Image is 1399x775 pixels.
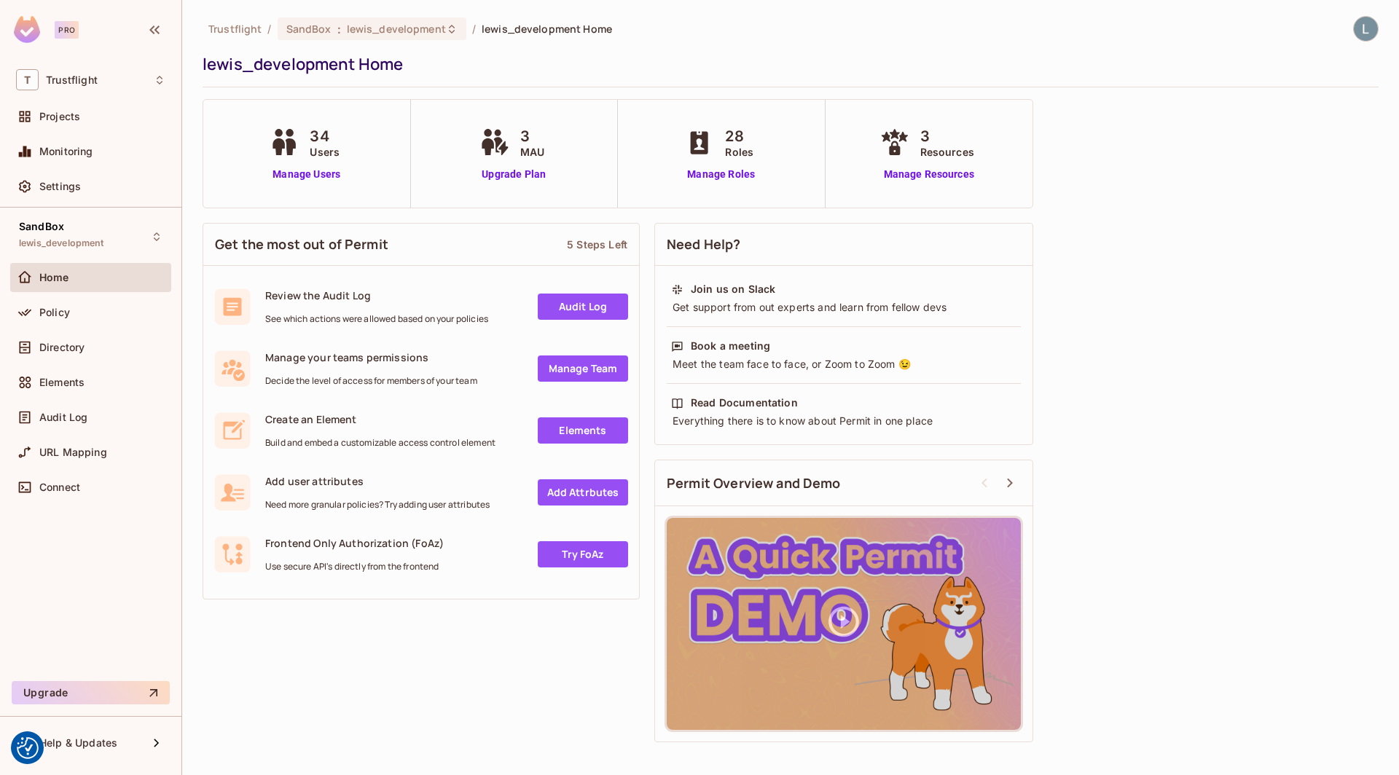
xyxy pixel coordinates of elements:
[520,125,544,147] span: 3
[671,357,1016,371] div: Meet the team face to face, or Zoom to Zoom 😉
[691,339,770,353] div: Book a meeting
[667,474,841,492] span: Permit Overview and Demo
[671,300,1016,315] div: Get support from out experts and learn from fellow devs
[520,144,544,160] span: MAU
[265,561,444,573] span: Use secure API's directly from the frontend
[920,144,974,160] span: Resources
[17,737,39,759] button: Consent Preferences
[265,288,488,302] span: Review the Audit Log
[538,417,628,444] a: Elements
[12,681,170,704] button: Upgrade
[39,481,80,493] span: Connect
[39,181,81,192] span: Settings
[203,53,1371,75] div: lewis_development Home
[538,479,628,505] a: Add Attrbutes
[16,69,39,90] span: T
[477,167,552,182] a: Upgrade Plan
[19,237,104,249] span: lewis_development
[671,414,1016,428] div: Everything there is to know about Permit in one place
[265,499,490,511] span: Need more granular policies? Try adding user attributes
[538,355,628,382] a: Manage Team
[265,437,495,449] span: Build and embed a customizable access control element
[310,144,340,160] span: Users
[265,350,477,364] span: Manage your teams permissions
[55,21,79,39] div: Pro
[267,22,271,36] li: /
[39,737,117,749] span: Help & Updates
[725,125,753,147] span: 28
[691,282,775,296] div: Join us on Slack
[482,22,612,36] span: lewis_development Home
[265,536,444,550] span: Frontend Only Authorization (FoAz)
[265,313,488,325] span: See which actions were allowed based on your policies
[14,16,40,43] img: SReyMgAAAABJRU5ErkJggg==
[17,737,39,759] img: Revisit consent button
[39,377,85,388] span: Elements
[39,146,93,157] span: Monitoring
[39,446,107,458] span: URL Mapping
[215,235,388,253] span: Get the most out of Permit
[877,167,981,182] a: Manage Resources
[310,125,340,147] span: 34
[208,22,262,36] span: the active workspace
[538,294,628,320] a: Audit Log
[265,412,495,426] span: Create an Element
[39,412,87,423] span: Audit Log
[681,167,761,182] a: Manage Roles
[39,111,80,122] span: Projects
[691,396,798,410] div: Read Documentation
[39,272,69,283] span: Home
[567,237,627,251] div: 5 Steps Left
[265,375,477,387] span: Decide the level of access for members of your team
[266,167,347,182] a: Manage Users
[46,74,98,86] span: Workspace: Trustflight
[725,144,753,160] span: Roles
[265,474,490,488] span: Add user attributes
[286,22,332,36] span: SandBox
[1354,17,1378,41] img: Lewis Youl
[667,235,741,253] span: Need Help?
[39,342,85,353] span: Directory
[39,307,70,318] span: Policy
[347,22,446,36] span: lewis_development
[19,221,64,232] span: SandBox
[472,22,476,36] li: /
[337,23,342,35] span: :
[920,125,974,147] span: 3
[538,541,628,567] a: Try FoAz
